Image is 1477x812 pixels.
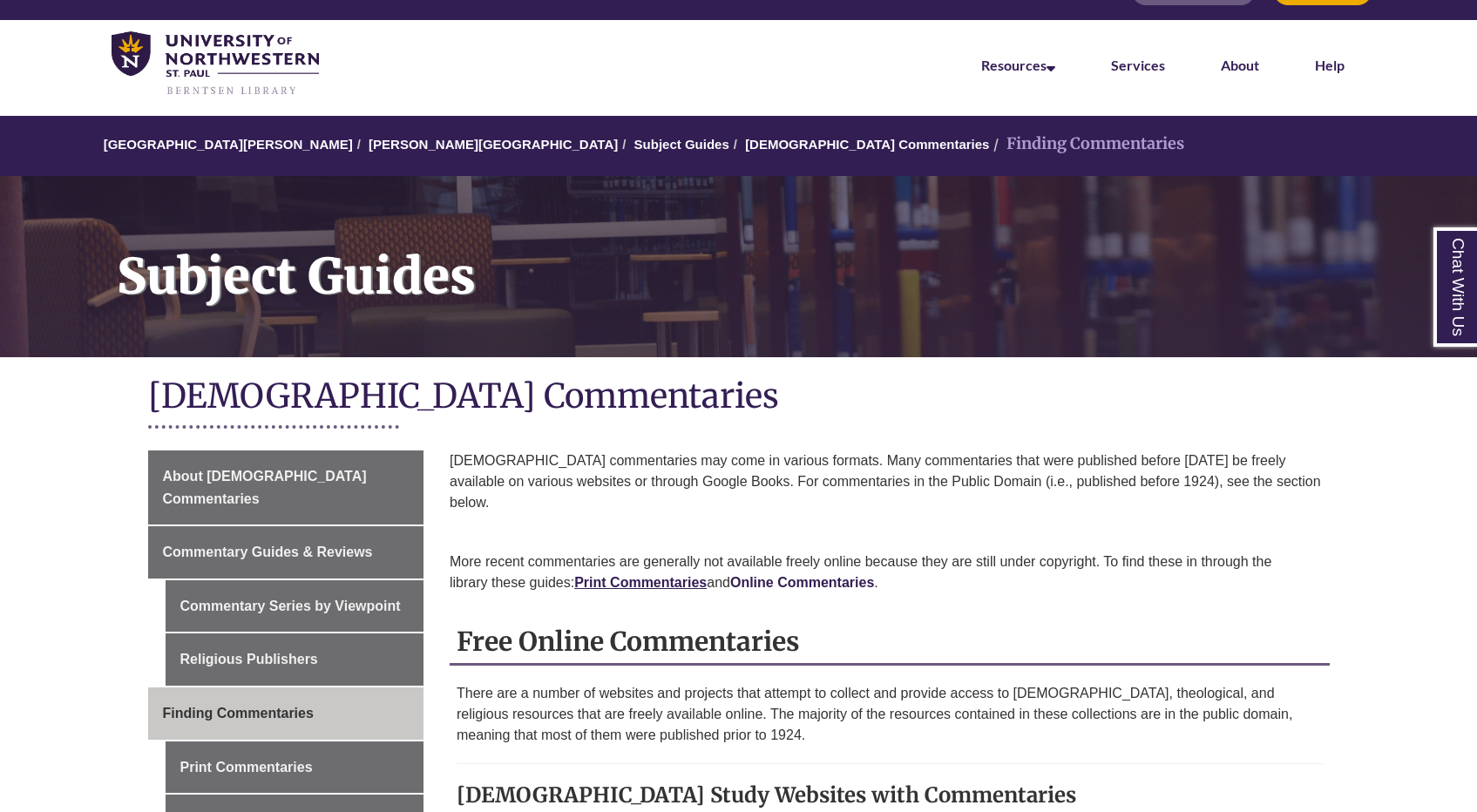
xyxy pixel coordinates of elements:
[457,782,1076,809] strong: [DEMOGRAPHIC_DATA] Study Websites with Commentaries
[166,580,424,633] a: Commentary Series by Viewpoint
[148,687,424,740] a: Finding Commentaries
[369,137,618,152] a: [PERSON_NAME][GEOGRAPHIC_DATA]
[634,137,729,152] a: Subject Guides
[166,741,424,794] a: Print Commentaries
[457,683,1323,746] p: There are a number of websites and projects that attempt to collect and provide access to [DEMOGR...
[1111,57,1165,73] a: Services
[745,137,989,152] a: [DEMOGRAPHIC_DATA] Commentaries
[450,619,1330,666] h2: Free Online Commentaries
[104,137,353,152] a: [GEOGRAPHIC_DATA][PERSON_NAME]
[450,450,1330,513] p: [DEMOGRAPHIC_DATA] commentaries may come in various formats. Many commentaries that were publishe...
[163,469,367,506] span: About [DEMOGRAPHIC_DATA] Commentaries
[163,706,314,721] span: Finding Commentaries
[981,57,1055,73] a: Resources
[148,450,424,524] a: About [DEMOGRAPHIC_DATA] Commentaries
[163,545,373,559] span: Commentary Guides & Reviews
[148,375,1330,421] h1: [DEMOGRAPHIC_DATA] Commentaries
[574,575,707,590] a: Print Commentaries
[989,132,1184,157] li: Finding Commentaries
[166,633,424,686] a: Religious Publishers
[98,176,1477,335] h1: Subject Guides
[112,31,319,98] img: UNWSP Library Logo
[450,551,1330,593] p: More recent commentaries are generally not available freely online because they are still under c...
[148,526,424,579] a: Commentary Guides & Reviews
[1315,57,1345,73] a: Help
[1221,57,1259,73] a: About
[730,575,874,590] a: Online Commentaries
